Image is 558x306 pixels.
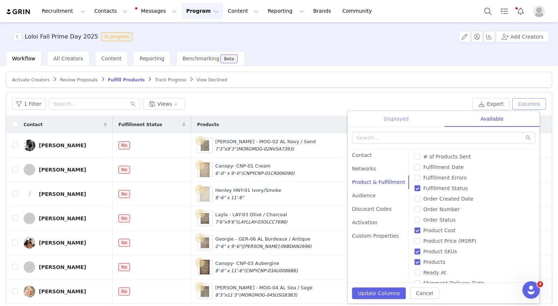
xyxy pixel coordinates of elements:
[348,176,409,189] div: Product & Fulfillment
[25,32,98,41] h3: Loloi Fall Prime Day 2025
[24,237,107,249] a: [PERSON_NAME]
[263,3,308,19] button: Reporting
[198,284,212,299] img: Product Image
[445,111,539,127] div: Available
[24,140,35,151] img: bf62c0ab-d48b-476c-b2f7-5a9de9590496.jpg
[118,239,130,247] span: No
[101,56,122,61] span: Content
[420,196,476,202] span: Order Created Date
[215,146,236,152] span: 7’3”x9’3”
[496,3,512,19] a: Tasks
[352,287,406,299] button: Update Columns
[215,284,312,298] div: [PERSON_NAME] - MOG-04 AL Sea / Sage
[118,141,130,149] span: No
[39,142,86,148] div: [PERSON_NAME]
[348,229,409,243] div: Custom Properties
[6,8,31,15] img: grin logo
[24,188,107,200] a: [PERSON_NAME]
[12,56,35,61] span: Workflow
[215,187,282,201] div: Henley HNY-01 Ivory/Smoke
[410,287,439,299] button: Cancel
[522,281,540,299] iframe: Intercom live chat
[24,164,107,176] a: [PERSON_NAME]
[348,149,409,162] div: Contact
[472,98,509,110] button: Export
[200,260,210,274] img: Product Image
[118,121,162,128] span: Fulfillment Status
[241,244,312,249] span: ([PERSON_NAME]-06BDAN2696)
[24,213,107,224] a: [PERSON_NAME]
[37,3,90,19] button: Recruitment
[118,263,130,271] span: No
[215,211,288,225] div: Layla - LAY-03 Olive / Charcoal
[236,146,294,152] span: (MORGMOG-02NVSA7393)
[182,56,219,61] span: Benchmarking
[224,57,234,61] div: Beta
[529,5,552,17] button: Profile
[512,98,546,110] button: Columns
[420,249,460,254] span: Product SKUs
[143,98,185,110] button: Views
[39,264,86,270] div: [PERSON_NAME]
[200,187,210,201] img: Product Image
[53,56,83,61] span: All Creators
[198,235,212,250] img: Product Image
[108,77,145,82] span: Fulfill Products
[239,293,297,298] span: (MORGMOG-04SUSG83B3)
[223,3,263,19] button: Content
[215,162,295,177] div: Canopy- CNP-01 Cream
[420,217,458,223] span: Order Status
[197,77,227,82] span: View Declined
[90,3,132,19] button: Contacts
[24,286,107,297] a: [PERSON_NAME]
[348,216,409,229] div: Activation
[118,214,130,222] span: No
[118,166,130,174] span: No
[182,3,223,19] button: Program
[39,167,86,173] div: [PERSON_NAME]
[200,162,210,177] img: Product Image
[215,171,242,176] span: 6'-0" x 9'-0"
[12,98,46,110] button: 1 Filter
[420,164,466,170] span: Fulfillment Date
[309,3,337,19] a: Brands
[130,101,136,106] i: icon: search
[338,3,380,19] a: Community
[39,216,86,221] div: [PERSON_NAME]
[215,244,242,249] span: 2'-6" x 9'-6"
[420,238,479,244] span: Product Price (MSRP)
[215,195,244,200] span: 8'-6" x 11'-6"
[13,32,136,41] span: [object Object]
[526,135,531,140] i: icon: search
[348,111,445,127] div: Displayed
[197,121,219,128] span: Products
[215,220,236,225] span: 7’6”x9’6”
[101,32,133,41] span: In progress
[215,235,312,250] div: Georgie - GER-06 AL Bordeaux / Antique
[139,56,164,61] span: Reporting
[513,3,529,19] button: Notifications
[24,286,35,297] img: 4beff6a3-ee37-48da-99d1-4aa042717a69.jpg
[132,3,181,19] button: Messages
[537,281,543,287] span: 4
[60,77,98,82] span: Review Proposals
[420,280,487,286] span: Shipment Delivery Date
[155,77,186,82] span: Track Progress
[118,287,130,295] span: No
[236,220,287,225] span: (LAYLLAY-03OLCC7696)
[39,240,86,246] div: [PERSON_NAME]
[49,98,140,110] input: Search...
[24,261,107,273] a: [PERSON_NAME]
[24,140,107,151] a: [PERSON_NAME]
[241,171,295,176] span: (CNPYCNP-01CR006090)
[24,237,35,249] img: dc479f80-03f8-49cb-8340-2c4964868b00.jpg
[420,270,449,275] span: Ready At
[420,154,474,160] span: # of Products Sent
[420,175,469,181] span: Fulfillment Errors
[215,260,298,274] div: Canopy- CNP-03 Aubergine
[244,268,298,273] span: (CNPYCNP-03AU0086B6)
[420,185,470,191] span: Fulfillment Status
[24,121,43,128] span: Contact
[215,268,244,273] span: 8'-6" x 11'-6"
[215,138,316,152] div: [PERSON_NAME] - MOG-02 AL Navy / Sand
